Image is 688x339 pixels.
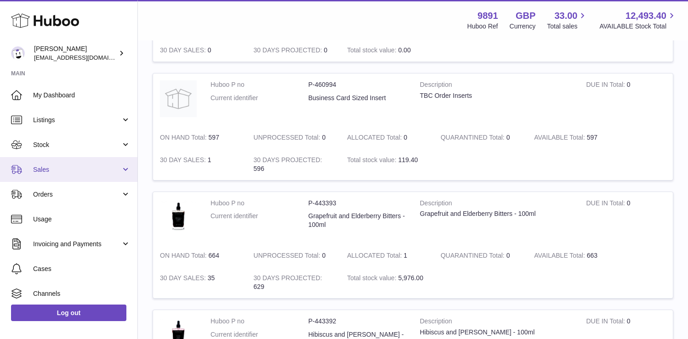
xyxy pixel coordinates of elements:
span: 0 [506,134,510,141]
strong: ON HAND Total [160,252,209,261]
dd: P-460994 [308,80,406,89]
strong: ALLOCATED Total [347,134,404,143]
img: ro@thebitterclub.co.uk [11,46,25,60]
dt: Huboo P no [210,80,308,89]
span: Stock [33,141,121,149]
span: Total sales [547,22,588,31]
dt: Huboo P no [210,317,308,326]
strong: Total stock value [347,156,398,166]
strong: 30 DAY SALES [160,46,208,56]
strong: DUE IN Total [586,317,626,327]
a: Log out [11,305,126,321]
span: [EMAIL_ADDRESS][DOMAIN_NAME] [34,54,135,61]
dt: Current identifier [210,94,308,102]
span: Listings [33,116,121,124]
strong: 9891 [478,10,498,22]
span: Cases [33,265,131,273]
strong: ALLOCATED Total [347,252,404,261]
td: 0 [153,39,247,62]
td: 1 [340,244,434,267]
span: 0.00 [398,46,410,54]
strong: Description [420,199,573,210]
strong: 30 DAY SALES [160,156,208,166]
dd: Grapefruit and Elderberry Bitters - 100ml [308,212,406,229]
td: 0 [579,73,673,126]
a: 12,493.40 AVAILABLE Stock Total [599,10,677,31]
span: My Dashboard [33,91,131,100]
strong: QUARANTINED Total [441,252,506,261]
strong: DUE IN Total [586,81,626,90]
dd: P-443392 [308,317,406,326]
div: TBC Order Inserts [420,91,573,100]
div: Grapefruit and Elderberry Bitters - 100ml [420,209,573,218]
a: 33.00 Total sales [547,10,588,31]
strong: DUE IN Total [586,199,626,209]
td: 629 [247,267,341,298]
strong: Description [420,317,573,328]
td: 0 [247,244,341,267]
strong: AVAILABLE Total [534,134,586,143]
strong: 30 DAYS PROJECTED [254,46,324,56]
span: AVAILABLE Stock Total [599,22,677,31]
td: 597 [527,126,621,149]
span: Usage [33,215,131,224]
strong: QUARANTINED Total [441,134,506,143]
div: Currency [510,22,536,31]
span: 0 [506,252,510,259]
strong: 30 DAYS PROJECTED [254,274,322,284]
span: 5,976.00 [398,274,423,282]
span: Sales [33,165,121,174]
td: 0 [247,126,341,149]
td: 596 [247,149,341,180]
td: 35 [153,267,247,298]
strong: AVAILABLE Total [534,252,586,261]
td: 0 [247,39,341,62]
td: 0 [340,126,434,149]
strong: 30 DAY SALES [160,274,208,284]
span: 33.00 [554,10,577,22]
div: Hibiscus and [PERSON_NAME] - 100ml [420,328,573,337]
td: 0 [579,192,673,245]
dd: P-443393 [308,199,406,208]
span: 12,493.40 [625,10,666,22]
strong: UNPROCESSED Total [254,252,322,261]
dd: Business Card Sized Insert [308,94,406,102]
td: 664 [153,244,247,267]
td: 597 [153,126,247,149]
td: 1 [153,149,247,180]
div: Huboo Ref [467,22,498,31]
strong: ON HAND Total [160,134,209,143]
strong: Total stock value [347,274,398,284]
img: product image [160,80,197,117]
dt: Huboo P no [210,199,308,208]
span: Channels [33,289,131,298]
span: 119.40 [398,156,418,164]
strong: 30 DAYS PROJECTED [254,156,322,166]
span: Invoicing and Payments [33,240,121,249]
strong: GBP [516,10,535,22]
strong: Description [420,80,573,91]
strong: UNPROCESSED Total [254,134,322,143]
img: product image [160,199,197,236]
td: 663 [527,244,621,267]
div: [PERSON_NAME] [34,45,117,62]
span: Orders [33,190,121,199]
dt: Current identifier [210,212,308,229]
strong: Total stock value [347,46,398,56]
